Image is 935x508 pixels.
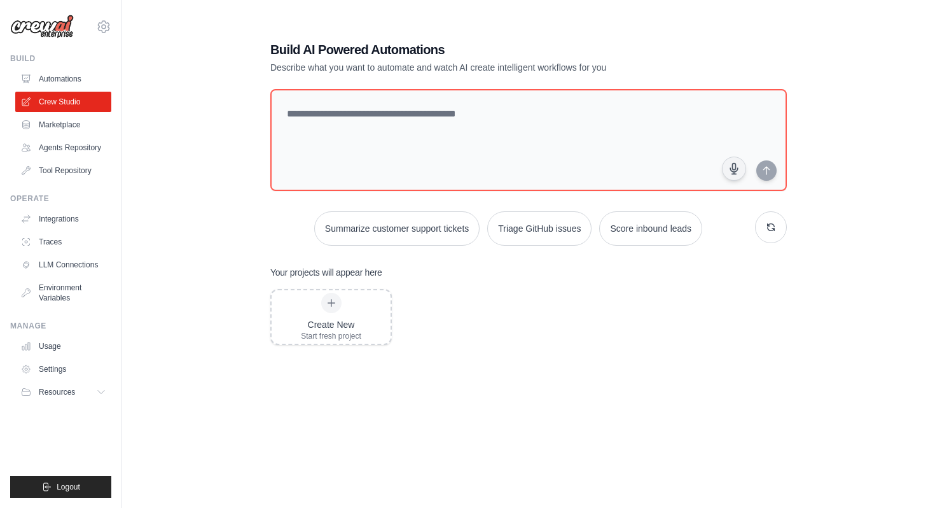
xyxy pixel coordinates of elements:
[314,211,480,246] button: Summarize customer support tickets
[722,157,746,181] button: Click to speak your automation idea
[755,211,787,243] button: Get new suggestions
[301,331,361,341] div: Start fresh project
[301,318,361,331] div: Create New
[10,321,111,331] div: Manage
[15,209,111,229] a: Integrations
[15,160,111,181] a: Tool Repository
[270,41,698,59] h1: Build AI Powered Automations
[15,138,111,158] a: Agents Repository
[39,387,75,397] span: Resources
[57,482,80,492] span: Logout
[15,382,111,402] button: Resources
[15,336,111,356] a: Usage
[270,61,698,74] p: Describe what you want to automate and watch AI create intelligent workflows for you
[15,232,111,252] a: Traces
[15,115,111,135] a: Marketplace
[599,211,702,246] button: Score inbound leads
[15,359,111,379] a: Settings
[10,15,74,39] img: Logo
[15,69,111,89] a: Automations
[10,476,111,498] button: Logout
[270,266,382,279] h3: Your projects will appear here
[15,278,111,308] a: Environment Variables
[15,255,111,275] a: LLM Connections
[10,53,111,64] div: Build
[487,211,592,246] button: Triage GitHub issues
[10,194,111,204] div: Operate
[15,92,111,112] a: Crew Studio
